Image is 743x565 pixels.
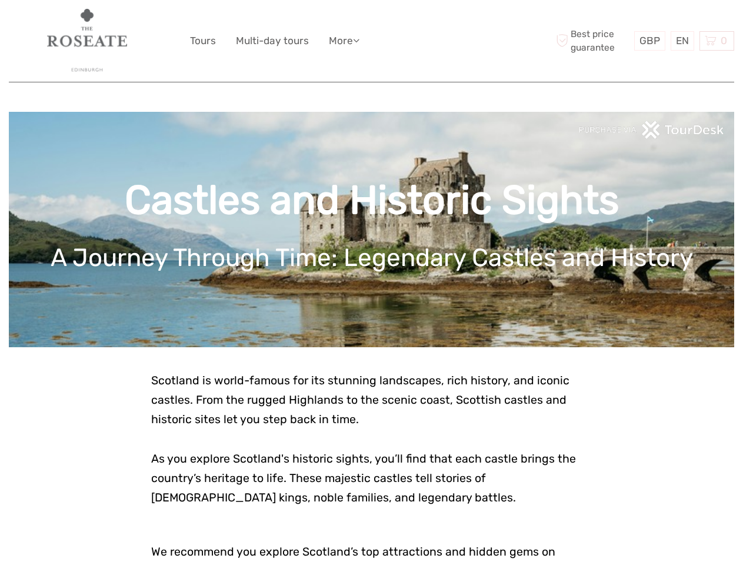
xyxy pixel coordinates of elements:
[151,452,576,504] span: As you explore Scotland's historic sights, you’ll find that each castle brings the country’s heri...
[236,32,309,49] a: Multi-day tours
[671,31,694,51] div: EN
[553,28,631,54] span: Best price guarantee
[719,35,729,46] span: 0
[329,32,359,49] a: More
[190,32,216,49] a: Tours
[26,243,717,272] h1: A Journey Through Time: Legendary Castles and History
[47,9,128,73] img: 2479-464cc7f3-ce9c-4bfc-8091-8feb55fc29f5_logo_big.jpg
[26,177,717,224] h1: Castles and Historic Sights
[151,374,569,426] span: Scotland is world-famous for its stunning landscapes, rich history, and iconic castles. From the ...
[639,35,660,46] span: GBP
[578,121,725,139] img: PurchaseViaTourDeskwhite.png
